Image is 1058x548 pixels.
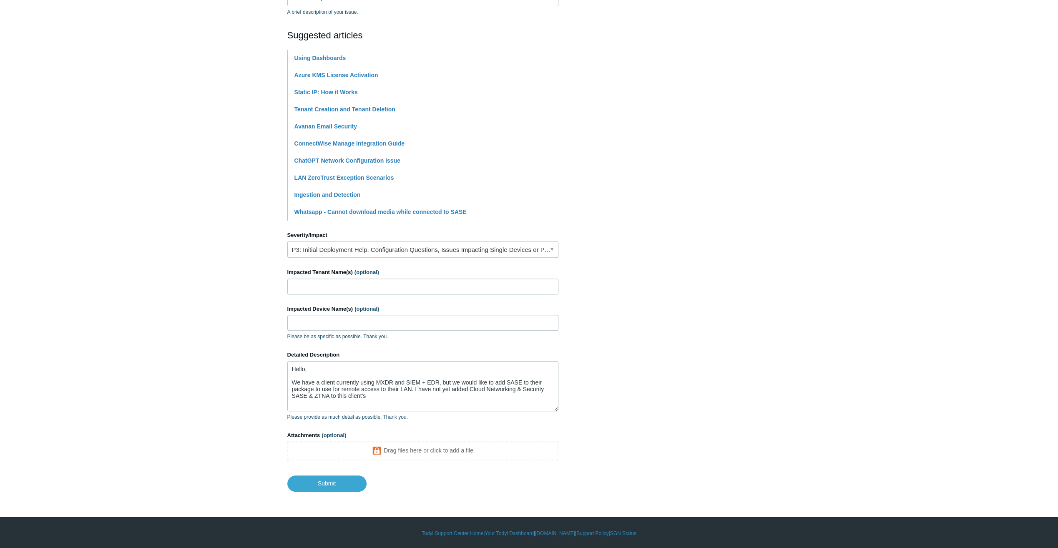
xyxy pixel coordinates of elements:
[287,231,558,239] label: Severity/Impact
[287,431,558,440] label: Attachments
[294,157,400,164] a: ChatGPT Network Configuration Issue
[287,305,558,313] label: Impacted Device Name(s)
[294,140,405,147] a: ConnectWise Manage Integration Guide
[422,530,483,537] a: Todyl Support Center Home
[294,72,378,78] a: Azure KMS License Activation
[294,106,395,113] a: Tenant Creation and Tenant Deletion
[294,89,358,96] a: Static IP: How it Works
[354,269,379,275] span: (optional)
[287,351,558,359] label: Detailed Description
[610,530,636,537] a: SGN Status
[535,530,575,537] a: [DOMAIN_NAME]
[287,530,771,537] div: | | | |
[354,306,379,312] span: (optional)
[287,28,558,42] h2: Suggested articles
[485,530,533,537] a: Your Todyl Dashboard
[294,174,394,181] a: LAN ZeroTrust Exception Scenarios
[294,209,467,215] a: Whatsapp - Cannot download media while connected to SASE
[322,432,346,438] span: (optional)
[294,191,361,198] a: Ingestion and Detection
[294,55,346,61] a: Using Dashboards
[287,333,558,340] p: Please be as specific as possible. Thank you.
[287,241,558,258] a: P3: Initial Deployment Help, Configuration Questions, Issues Impacting Single Devices or Past Out...
[294,123,357,130] a: Avanan Email Security
[287,413,558,421] p: Please provide as much detail as possible. Thank you.
[287,268,558,277] label: Impacted Tenant Name(s)
[287,8,558,16] p: A brief description of your issue.
[576,530,608,537] a: Support Policy
[287,475,367,491] input: Submit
